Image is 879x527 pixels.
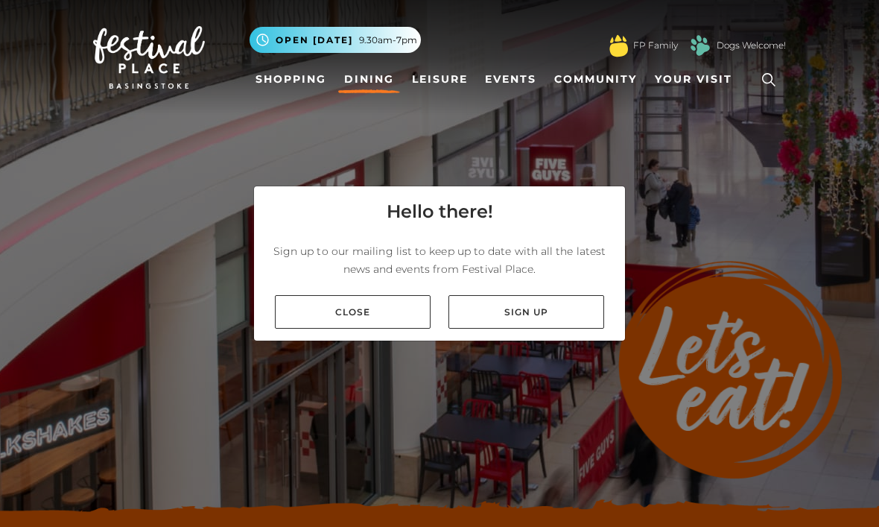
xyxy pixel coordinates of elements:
p: Sign up to our mailing list to keep up to date with all the latest news and events from Festival ... [266,242,613,278]
a: Shopping [250,66,332,93]
a: Events [479,66,542,93]
a: Leisure [406,66,474,93]
a: Dogs Welcome! [717,39,786,52]
span: 9.30am-7pm [359,34,417,47]
a: Dining [338,66,400,93]
span: Your Visit [655,72,732,87]
a: Community [548,66,643,93]
a: Your Visit [649,66,746,93]
a: Sign up [448,295,604,329]
a: Close [275,295,431,329]
span: Open [DATE] [276,34,353,47]
h4: Hello there! [387,198,493,225]
img: Festival Place Logo [93,26,205,89]
a: FP Family [633,39,678,52]
button: Open [DATE] 9.30am-7pm [250,27,421,53]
